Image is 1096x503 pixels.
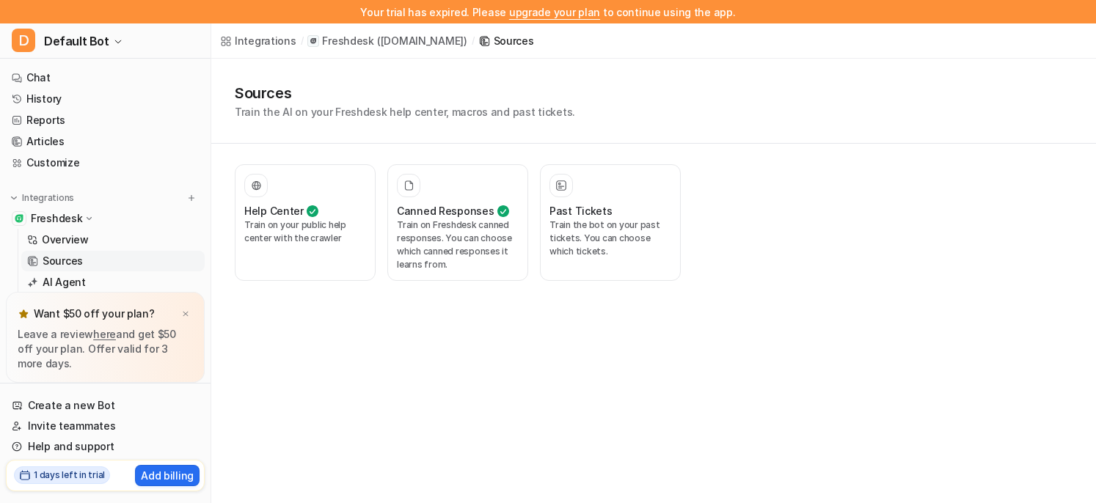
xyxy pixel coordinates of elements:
p: Freshdesk [31,211,82,226]
h1: Sources [235,82,575,104]
span: / [301,34,304,48]
img: star [18,308,29,320]
a: here [93,328,116,340]
a: Create a new Bot [6,395,205,416]
p: Sources [43,254,83,268]
p: Train on Freshdesk canned responses. You can choose which canned responses it learns from. [397,219,519,271]
a: Integrations [220,33,296,48]
p: AI Agent [43,275,86,290]
p: Add billing [141,468,194,483]
button: Canned ResponsesTrain on Freshdesk canned responses. You can choose which canned responses it lea... [387,164,528,281]
span: / [472,34,475,48]
p: Want $50 off your plan? [34,306,155,321]
span: D [12,29,35,52]
img: menu_add.svg [186,193,197,203]
p: Train on your public help center with the crawler [244,219,366,245]
a: AI Agent [21,272,205,293]
a: Overview [21,230,205,250]
button: Past TicketsTrain the bot on your past tickets. You can choose which tickets. [540,164,681,281]
span: Default Bot [44,31,109,51]
a: Chat [6,67,205,88]
a: Invite teammates [6,416,205,436]
p: Integrations [22,192,74,204]
h3: Canned Responses [397,203,494,219]
div: Sources [494,33,534,48]
img: Freshdesk [15,214,23,223]
p: Train the bot on your past tickets. You can choose which tickets. [549,219,671,258]
a: Articles [6,131,205,152]
img: expand menu [9,193,19,203]
a: Freshdesk([DOMAIN_NAME]) [307,34,467,48]
h2: 1 days left in trial [34,469,105,482]
a: Customize [6,153,205,173]
p: Overview [42,232,89,247]
img: x [181,309,190,319]
a: Sources [21,251,205,271]
p: Leave a review and get $50 off your plan. Offer valid for 3 more days. [18,327,193,371]
a: Sources [479,33,534,48]
button: Integrations [6,191,78,205]
p: Train the AI on your Freshdesk help center, macros and past tickets. [235,104,575,120]
a: Reports [6,110,205,131]
a: Help and support [6,436,205,457]
button: Help CenterTrain on your public help center with the crawler [235,164,376,281]
h3: Help Center [244,203,304,219]
div: Integrations [235,33,296,48]
a: upgrade your plan [509,6,600,18]
p: ( [DOMAIN_NAME] ) [377,34,467,48]
a: History [6,89,205,109]
button: Add billing [135,465,200,486]
h3: Past Tickets [549,203,613,219]
p: Freshdesk [322,34,373,48]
